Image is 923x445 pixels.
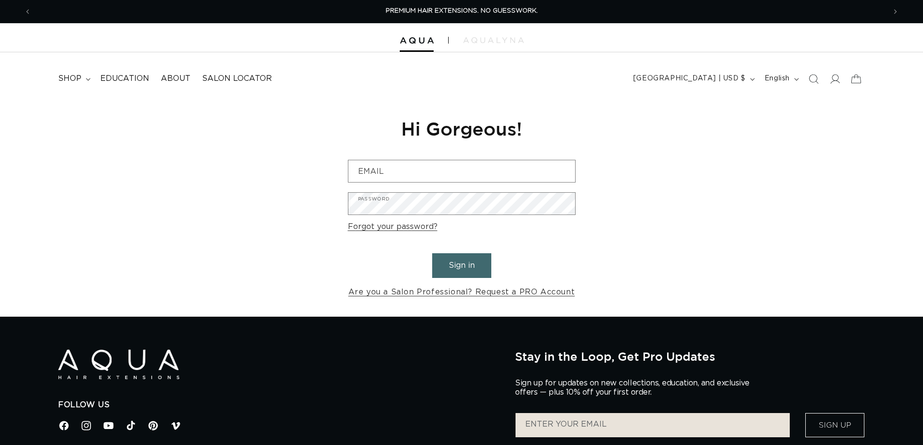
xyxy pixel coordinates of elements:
[100,74,149,84] span: Education
[17,2,38,21] button: Previous announcement
[202,74,272,84] span: Salon Locator
[765,74,790,84] span: English
[516,413,790,437] input: ENTER YOUR EMAIL
[759,70,803,88] button: English
[386,8,538,14] span: PREMIUM HAIR EXTENSIONS. NO GUESSWORK.
[58,350,179,379] img: Aqua Hair Extensions
[805,413,864,437] button: Sign Up
[348,220,438,234] a: Forgot your password?
[58,400,501,410] h2: Follow Us
[463,37,524,43] img: aqualyna.com
[432,253,491,278] button: Sign in
[94,68,155,90] a: Education
[348,160,575,182] input: Email
[348,117,576,140] h1: Hi Gorgeous!
[155,68,196,90] a: About
[515,379,757,397] p: Sign up for updates on new collections, education, and exclusive offers — plus 10% off your first...
[400,37,434,44] img: Aqua Hair Extensions
[633,74,746,84] span: [GEOGRAPHIC_DATA] | USD $
[627,70,759,88] button: [GEOGRAPHIC_DATA] | USD $
[803,68,824,90] summary: Search
[196,68,278,90] a: Salon Locator
[58,74,81,84] span: shop
[348,285,575,299] a: Are you a Salon Professional? Request a PRO Account
[161,74,190,84] span: About
[885,2,906,21] button: Next announcement
[515,350,865,363] h2: Stay in the Loop, Get Pro Updates
[52,68,94,90] summary: shop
